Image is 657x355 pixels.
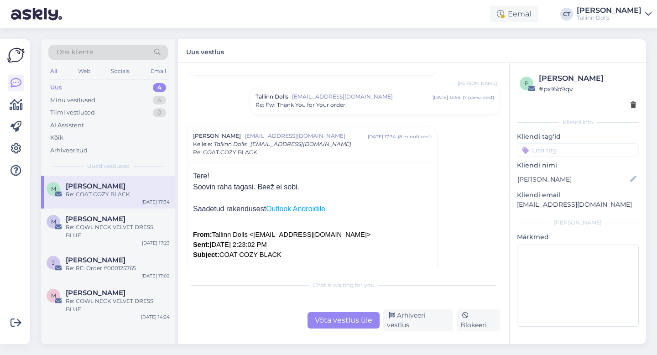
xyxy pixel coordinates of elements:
[66,223,170,240] div: Re: COWL NECK VELVET DRESS BLUE
[193,231,370,258] font: Tallinn Dolls <[EMAIL_ADDRESS][DOMAIN_NAME]> [DATE] 2:23:02 PM COAT COZY BLACK
[193,231,212,238] b: From:
[539,84,636,94] div: # px16b9qv
[383,309,453,331] div: Arhiveeri vestlus
[368,133,396,140] div: [DATE] 17:34
[48,65,59,77] div: All
[517,143,639,157] input: Lisa tag
[51,185,56,192] span: M
[577,7,641,14] div: [PERSON_NAME]
[66,256,125,264] span: jana
[66,297,170,313] div: Re: COWL NECK VELVET DRESS BLUE
[517,118,639,126] div: Kliendi info
[308,312,380,329] div: Võta vestlus üle
[66,190,170,198] div: Re: COAT COZY BLACK
[7,47,25,64] img: Askly Logo
[186,45,224,57] label: Uus vestlus
[141,313,170,320] div: [DATE] 14:24
[57,47,93,57] span: Otsi kliente
[193,182,432,193] div: Soovin raha tagasi. Beež ei sobi.
[255,101,347,109] span: Re: Fw: Thank You for Your order!
[245,132,368,140] span: [EMAIL_ADDRESS][DOMAIN_NAME]
[255,93,288,101] span: Tallinn Dolls
[51,292,56,299] span: M
[142,240,170,246] div: [DATE] 17:23
[517,132,639,141] p: Kliendi tag'id
[76,65,92,77] div: Web
[433,94,461,101] div: [DATE] 13:54
[153,96,166,105] div: 4
[250,141,351,147] span: [EMAIL_ADDRESS][DOMAIN_NAME]
[187,281,500,289] div: Chat is waiting for you
[50,108,95,117] div: Tiimi vestlused
[193,141,212,147] span: Kellele :
[193,205,266,213] span: Saadetud rakendusest
[153,108,166,117] div: 0
[153,83,166,92] div: 4
[193,132,241,140] span: [PERSON_NAME]
[517,219,639,227] div: [PERSON_NAME]
[577,7,652,21] a: [PERSON_NAME]Tallinn Dolls
[458,80,497,87] span: [PERSON_NAME]
[50,121,84,130] div: AI Assistent
[577,14,641,21] div: Tallinn Dolls
[193,171,432,182] div: Tere!
[266,205,325,213] a: Outlook Androidile
[50,133,63,142] div: Kõik
[141,272,170,279] div: [DATE] 17:02
[66,182,125,190] span: Marilin Meikar
[52,259,55,266] span: j
[525,80,529,87] span: p
[517,161,639,170] p: Kliendi nimi
[398,133,432,140] div: ( 8 minuti eest )
[457,309,500,331] div: Blokeeri
[517,200,639,209] p: [EMAIL_ADDRESS][DOMAIN_NAME]
[292,93,433,101] span: [EMAIL_ADDRESS][DOMAIN_NAME]
[560,8,573,21] div: CT
[66,264,170,272] div: Re: RE: Order #000125765
[50,83,62,92] div: Uus
[539,73,636,84] div: [PERSON_NAME]
[463,94,494,101] div: ( 7 päeva eest )
[50,96,95,105] div: Minu vestlused
[141,198,170,205] div: [DATE] 17:34
[214,141,247,147] span: Tallinn Dolls
[51,218,56,225] span: M
[517,174,628,184] input: Lisa nimi
[193,148,257,157] span: Re: COAT COZY BLACK
[517,190,639,200] p: Kliendi email
[87,162,130,170] span: Uued vestlused
[66,215,125,223] span: Merili Taevere
[50,146,88,155] div: Arhiveeritud
[109,65,131,77] div: Socials
[490,6,538,22] div: Eemal
[193,251,219,258] b: Subject:
[517,232,639,242] p: Märkmed
[193,241,210,248] b: Sent:
[66,289,125,297] span: Mirjam Lauringson
[149,65,168,77] div: Email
